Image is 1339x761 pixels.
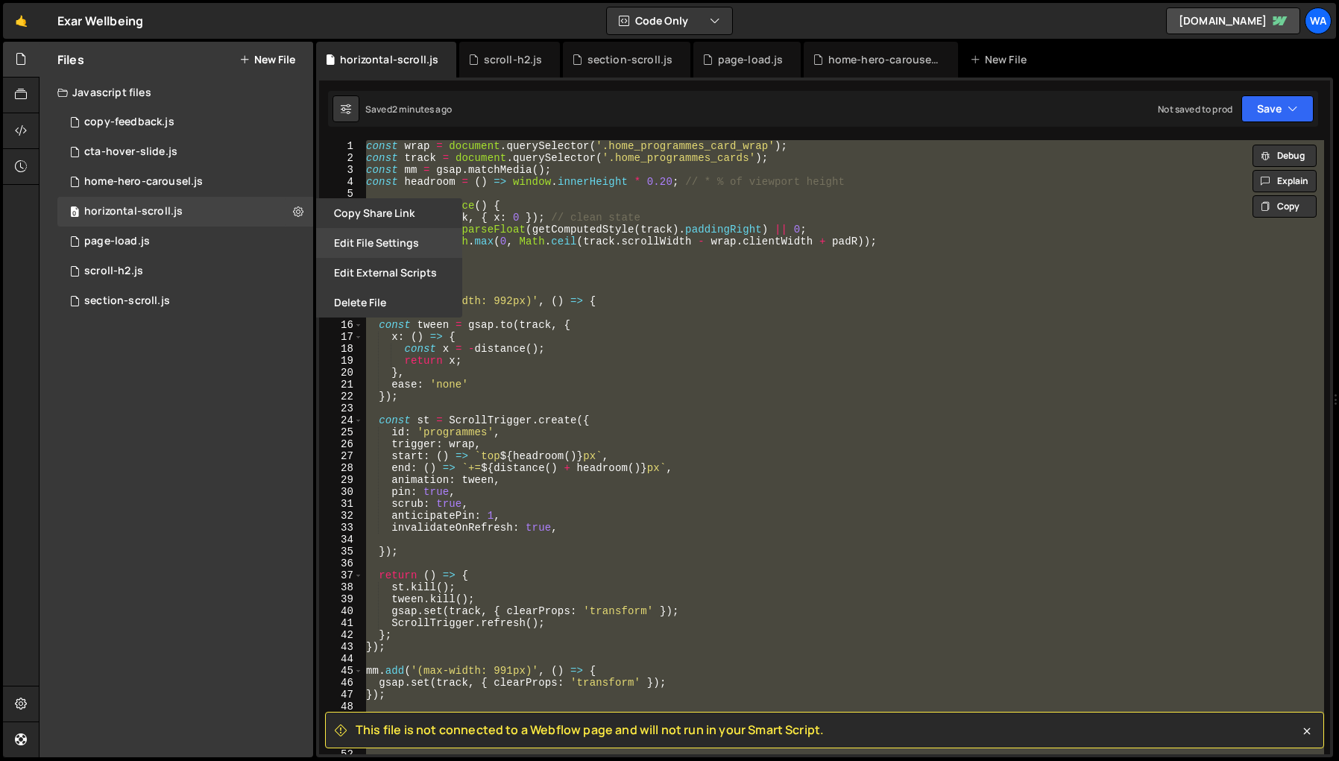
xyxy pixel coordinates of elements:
[1241,95,1314,122] button: Save
[319,522,363,534] div: 33
[607,7,732,34] button: Code Only
[319,176,363,188] div: 4
[57,286,313,316] div: 16122/45830.js
[3,3,40,39] a: 🤙
[84,265,143,278] div: scroll-h2.js
[319,701,363,713] div: 48
[970,52,1033,67] div: New File
[319,498,363,510] div: 31
[828,52,940,67] div: home-hero-carousel.js
[319,367,363,379] div: 20
[316,228,462,258] button: Edit File Settings
[319,414,363,426] div: 24
[1253,145,1317,167] button: Debug
[319,641,363,653] div: 43
[319,653,363,665] div: 44
[319,724,363,736] div: 50
[70,207,79,219] span: 0
[316,258,462,288] button: Edit External Scripts
[319,617,363,629] div: 41
[84,145,177,159] div: cta-hover-slide.js
[319,510,363,522] div: 32
[57,197,313,227] div: horizontal-scroll.js
[319,593,363,605] div: 39
[239,54,295,66] button: New File
[319,665,363,677] div: 45
[319,558,363,569] div: 36
[57,12,143,30] div: Exar Wellbeing
[319,402,363,414] div: 23
[84,116,174,129] div: copy-feedback.js
[319,534,363,546] div: 34
[319,605,363,617] div: 40
[57,167,313,197] div: 16122/43585.js
[319,689,363,701] div: 47
[84,294,170,308] div: section-scroll.js
[365,103,452,116] div: Saved
[1253,195,1317,218] button: Copy
[319,736,363,748] div: 51
[587,52,673,67] div: section-scroll.js
[319,164,363,176] div: 3
[316,288,462,318] button: Delete File
[319,379,363,391] div: 21
[319,152,363,164] div: 2
[1158,103,1232,116] div: Not saved to prod
[319,581,363,593] div: 38
[319,629,363,641] div: 42
[84,175,203,189] div: home-hero-carousel.js
[319,391,363,402] div: 22
[718,52,784,67] div: page-load.js
[319,355,363,367] div: 19
[319,546,363,558] div: 35
[484,52,543,67] div: scroll-h2.js
[356,721,824,738] span: This file is not connected to a Webflow page and will not run in your Smart Script.
[319,713,363,724] div: 49
[319,462,363,474] div: 28
[57,256,313,286] div: 16122/45954.js
[319,474,363,486] div: 29
[319,748,363,760] div: 52
[319,319,363,331] div: 16
[1253,170,1317,192] button: Explain
[319,140,363,152] div: 1
[57,227,313,256] div: 16122/44105.js
[340,52,438,67] div: horizontal-scroll.js
[319,426,363,438] div: 25
[319,569,363,581] div: 37
[319,331,363,343] div: 17
[84,235,150,248] div: page-load.js
[1166,7,1300,34] a: [DOMAIN_NAME]
[57,107,313,137] div: 16122/43314.js
[84,205,183,218] div: horizontal-scroll.js
[319,677,363,689] div: 46
[319,486,363,498] div: 30
[392,103,452,116] div: 2 minutes ago
[319,343,363,355] div: 18
[319,438,363,450] div: 26
[1305,7,1332,34] a: wa
[57,137,313,167] div: 16122/44019.js
[316,198,462,228] button: Copy share link
[319,450,363,462] div: 27
[57,51,84,68] h2: Files
[319,188,363,200] div: 5
[40,78,313,107] div: Javascript files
